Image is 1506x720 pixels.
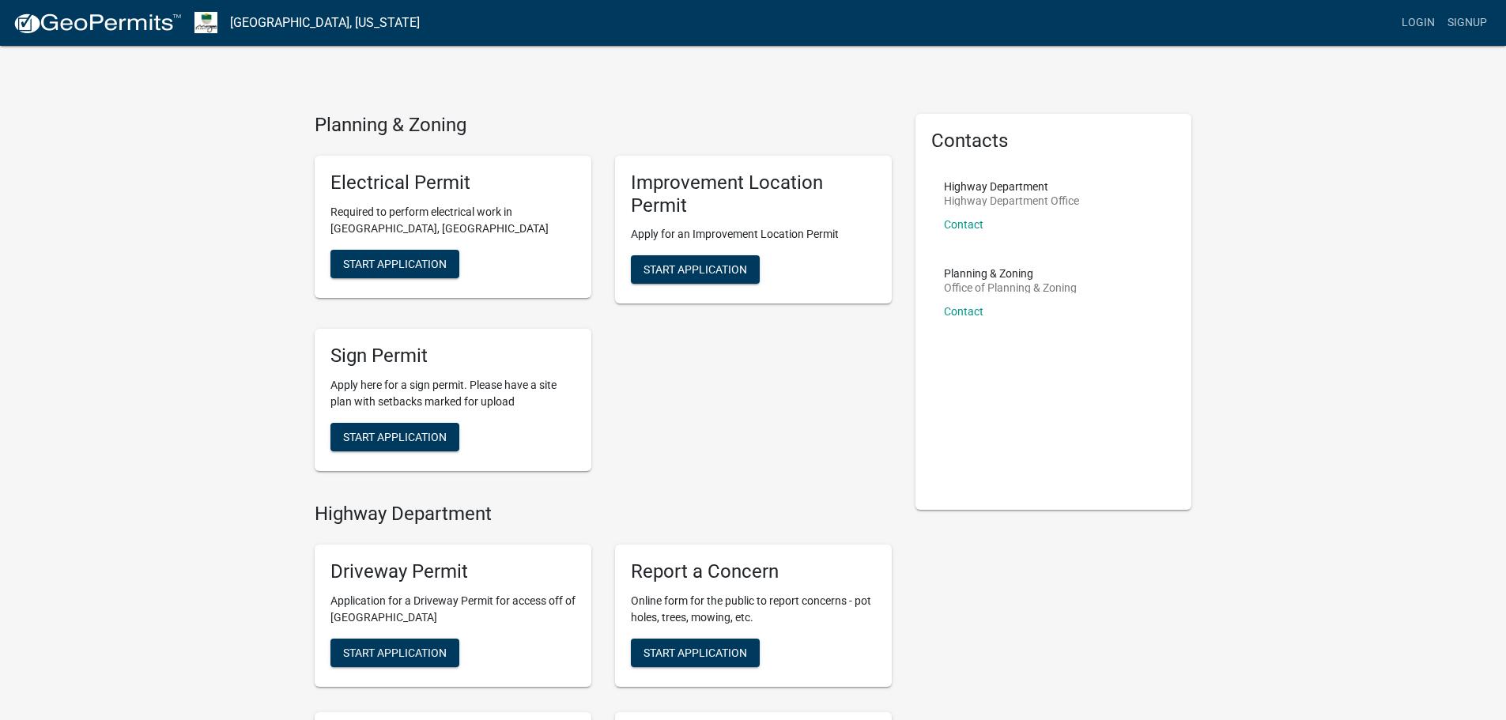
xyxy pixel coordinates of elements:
p: Planning & Zoning [944,268,1077,279]
a: Login [1395,8,1441,38]
h4: Planning & Zoning [315,114,892,137]
h5: Contacts [931,130,1176,153]
p: Apply here for a sign permit. Please have a site plan with setbacks marked for upload [330,377,576,410]
button: Start Application [631,639,760,667]
img: Morgan County, Indiana [194,12,217,33]
button: Start Application [330,250,459,278]
span: Start Application [644,646,747,658]
h5: Electrical Permit [330,172,576,194]
span: Start Application [343,431,447,443]
a: Signup [1441,8,1493,38]
p: Online form for the public to report concerns - pot holes, trees, mowing, etc. [631,593,876,626]
button: Start Application [330,423,459,451]
span: Start Application [644,263,747,276]
a: Contact [944,218,983,231]
a: [GEOGRAPHIC_DATA], [US_STATE] [230,9,420,36]
button: Start Application [330,639,459,667]
p: Office of Planning & Zoning [944,282,1077,293]
p: Highway Department [944,181,1079,192]
h5: Driveway Permit [330,560,576,583]
span: Start Application [343,646,447,658]
h5: Improvement Location Permit [631,172,876,217]
h5: Sign Permit [330,345,576,368]
span: Start Application [343,257,447,270]
h4: Highway Department [315,503,892,526]
a: Contact [944,305,983,318]
p: Apply for an Improvement Location Permit [631,226,876,243]
h5: Report a Concern [631,560,876,583]
button: Start Application [631,255,760,284]
p: Highway Department Office [944,195,1079,206]
p: Application for a Driveway Permit for access off of [GEOGRAPHIC_DATA] [330,593,576,626]
p: Required to perform electrical work in [GEOGRAPHIC_DATA], [GEOGRAPHIC_DATA] [330,204,576,237]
